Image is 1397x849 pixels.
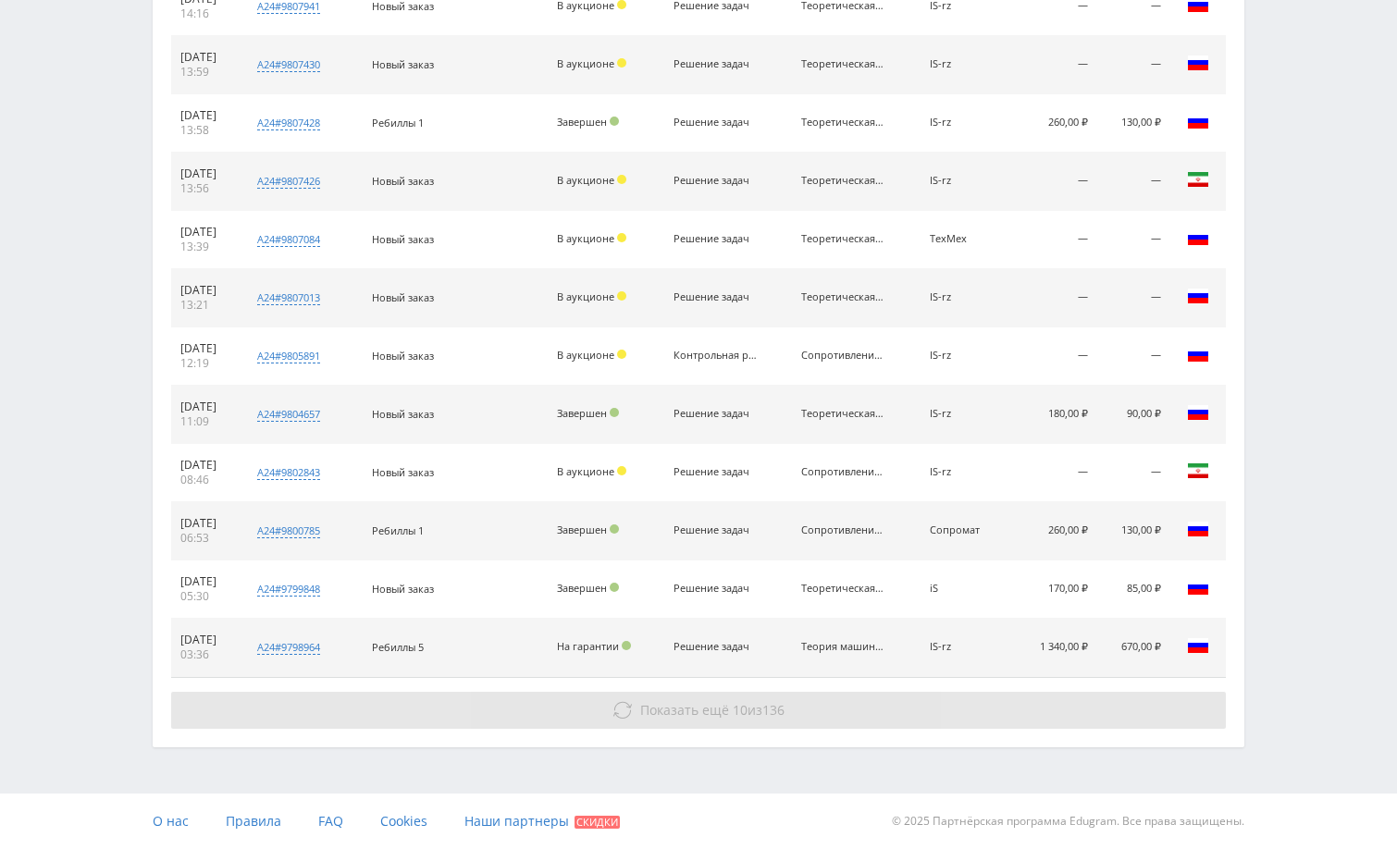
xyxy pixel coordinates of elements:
div: Решение задач [674,583,757,595]
div: a24#9805891 [257,349,320,363]
a: Cookies [380,794,427,849]
span: Подтвержден [610,524,619,534]
div: Решение задач [674,291,757,303]
div: Теоретическая механика [801,408,884,420]
div: 03:36 [180,647,230,662]
span: Холд [617,233,626,242]
img: rus.png [1187,634,1209,657]
span: Подтвержден [610,117,619,126]
img: rus.png [1187,52,1209,74]
span: Новый заказ [372,174,434,188]
div: IS-rz [930,408,998,420]
div: Теоретическая механика [801,583,884,595]
span: 136 [762,701,785,719]
td: 670,00 ₽ [1097,619,1170,677]
td: — [1008,211,1097,269]
td: 260,00 ₽ [1008,94,1097,153]
td: 85,00 ₽ [1097,560,1170,619]
span: Холд [617,350,626,359]
div: [DATE] [180,633,230,647]
div: Решение задач [674,58,757,70]
div: [DATE] [180,341,230,356]
span: Холд [617,58,626,68]
span: В аукционе [557,464,614,478]
span: Ребиллы 5 [372,640,424,654]
div: Теория машин и механизмов [801,641,884,653]
span: Cookies [380,812,427,830]
span: Завершен [557,115,607,129]
div: [DATE] [180,458,230,473]
span: FAQ [318,812,343,830]
span: Завершен [557,523,607,536]
span: Холд [617,175,626,184]
div: a24#9800785 [257,523,320,538]
div: 13:21 [180,298,230,313]
div: 05:30 [180,589,230,604]
div: Теоретическая механика [801,175,884,187]
div: Решение задач [674,175,757,187]
div: IS-rz [930,350,998,362]
div: IS-rz [930,291,998,303]
div: IS-rz [930,175,998,187]
td: 130,00 ₽ [1097,502,1170,560]
span: Подтвержден [610,408,619,417]
span: На гарантии [557,639,619,653]
img: irn.png [1187,168,1209,191]
td: — [1097,327,1170,386]
img: rus.png [1187,518,1209,540]
img: rus.png [1187,110,1209,132]
span: Новый заказ [372,465,434,479]
span: Холд [617,466,626,475]
div: 13:59 [180,65,230,80]
span: О нас [153,812,189,830]
div: [DATE] [180,166,230,181]
div: © 2025 Партнёрская программа Edugram. Все права защищены. [708,794,1244,849]
span: Новый заказ [372,349,434,363]
div: 14:16 [180,6,230,21]
span: Новый заказ [372,290,434,304]
img: rus.png [1187,576,1209,598]
span: Новый заказ [372,582,434,596]
td: — [1097,36,1170,94]
span: В аукционе [557,173,614,187]
span: Завершен [557,406,607,420]
div: Решение задач [674,466,757,478]
span: Завершен [557,581,607,595]
div: Теоретическая механика [801,233,884,245]
a: Правила [226,794,281,849]
td: 180,00 ₽ [1008,386,1097,444]
span: Ребиллы 1 [372,523,424,537]
div: 11:09 [180,414,230,429]
td: 90,00 ₽ [1097,386,1170,444]
div: [DATE] [180,516,230,531]
div: 12:19 [180,356,230,371]
div: a24#9807426 [257,174,320,189]
td: 260,00 ₽ [1008,502,1097,560]
span: В аукционе [557,231,614,245]
div: a24#9807013 [257,290,320,305]
div: [DATE] [180,108,230,123]
div: [DATE] [180,225,230,240]
div: [DATE] [180,283,230,298]
div: Сопромат [930,524,998,536]
span: В аукционе [557,56,614,70]
td: — [1097,444,1170,502]
div: Теоретическая механика [801,291,884,303]
div: a24#9804657 [257,407,320,422]
div: Сопротивление материалов [801,524,884,536]
span: Холд [617,291,626,301]
div: 08:46 [180,473,230,487]
div: iS [930,583,998,595]
span: В аукционе [557,348,614,362]
div: Теоретическая механика [801,58,884,70]
span: Ребиллы 1 [372,116,424,129]
td: — [1097,153,1170,211]
div: a24#9798964 [257,640,320,655]
div: [DATE] [180,574,230,589]
td: — [1008,153,1097,211]
div: a24#9807430 [257,57,320,72]
td: — [1008,327,1097,386]
span: Новый заказ [372,407,434,421]
div: Решение задач [674,408,757,420]
div: a24#9802843 [257,465,320,480]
